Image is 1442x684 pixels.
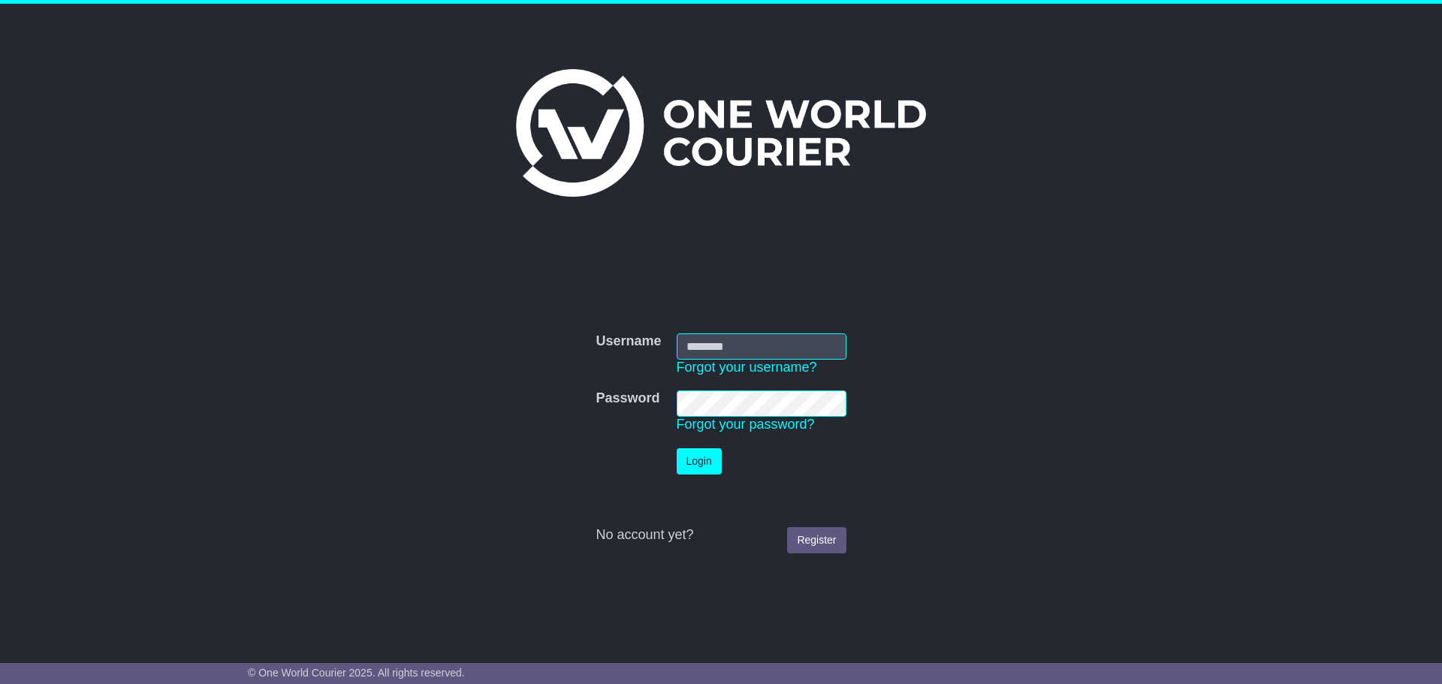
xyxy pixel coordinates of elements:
a: Forgot your username? [677,360,817,375]
span: © One World Courier 2025. All rights reserved. [248,667,465,679]
a: Register [787,527,846,553]
img: One World [516,69,926,197]
label: Username [596,333,661,350]
div: No account yet? [596,527,846,544]
button: Login [677,448,722,475]
label: Password [596,390,659,407]
a: Forgot your password? [677,417,815,432]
